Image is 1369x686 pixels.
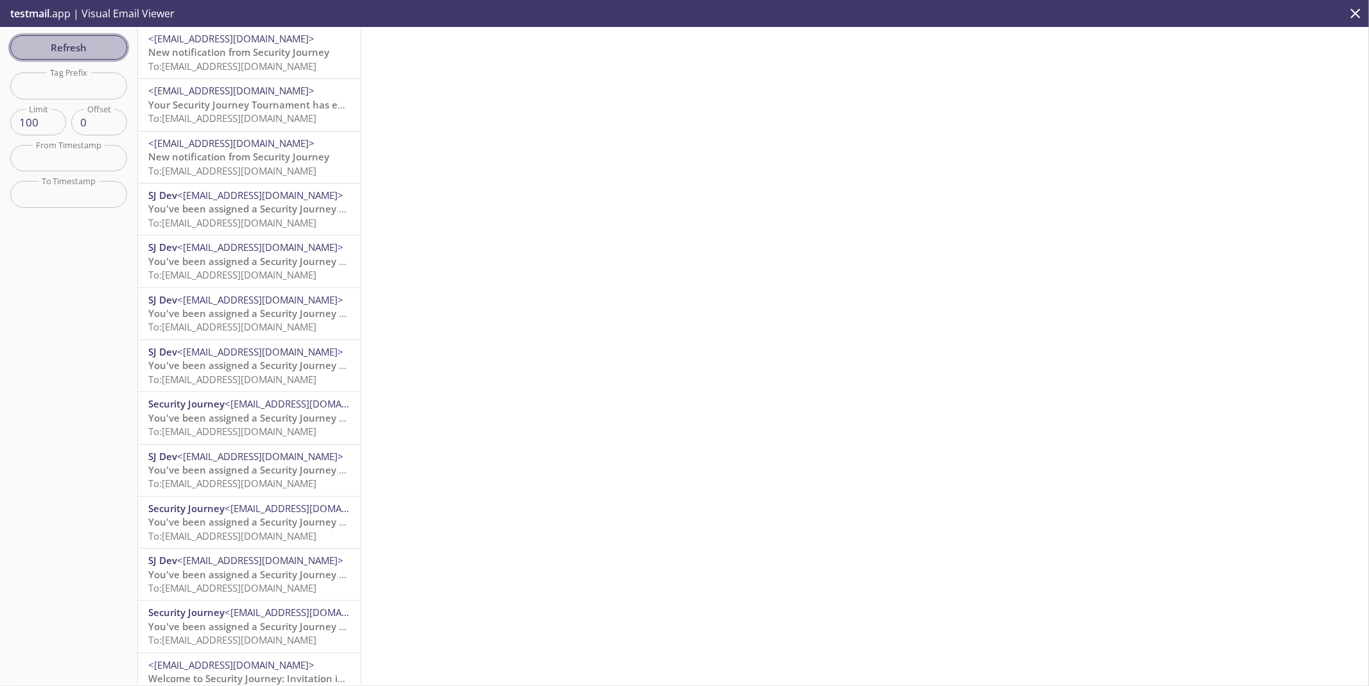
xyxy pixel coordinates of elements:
div: SJ Dev<[EMAIL_ADDRESS][DOMAIN_NAME]>You've been assigned a Security Journey Knowledge AssessmentT... [138,340,361,391]
div: <[EMAIL_ADDRESS][DOMAIN_NAME]>New notification from Security JourneyTo:[EMAIL_ADDRESS][DOMAIN_NAME] [138,27,361,78]
span: Security Journey [148,397,225,410]
span: To: [EMAIL_ADDRESS][DOMAIN_NAME] [148,581,316,594]
span: You've been assigned a Security Journey Knowledge Assessment [148,202,448,215]
span: You've been assigned a Security Journey Knowledge Assessment [148,568,448,581]
div: Security Journey<[EMAIL_ADDRESS][DOMAIN_NAME]>You've been assigned a Security Journey Knowledge A... [138,601,361,652]
span: You've been assigned a Security Journey Knowledge Assessment [148,359,448,372]
span: To: [EMAIL_ADDRESS][DOMAIN_NAME] [148,112,316,124]
span: <[EMAIL_ADDRESS][DOMAIN_NAME]> [177,554,343,567]
span: <[EMAIL_ADDRESS][DOMAIN_NAME]> [177,189,343,202]
span: <[EMAIL_ADDRESS][DOMAIN_NAME]> [148,137,314,150]
span: SJ Dev [148,345,177,358]
span: <[EMAIL_ADDRESS][DOMAIN_NAME]> [177,450,343,463]
div: SJ Dev<[EMAIL_ADDRESS][DOMAIN_NAME]>You've been assigned a Security Journey Knowledge AssessmentT... [138,184,361,235]
span: You've been assigned a Security Journey Knowledge Assessment [148,463,448,476]
span: To: [EMAIL_ADDRESS][DOMAIN_NAME] [148,373,316,386]
span: To: [EMAIL_ADDRESS][DOMAIN_NAME] [148,268,316,281]
span: <[EMAIL_ADDRESS][DOMAIN_NAME]> [148,84,314,97]
div: Security Journey<[EMAIL_ADDRESS][DOMAIN_NAME]>You've been assigned a Security Journey Knowledge A... [138,392,361,443]
div: <[EMAIL_ADDRESS][DOMAIN_NAME]>New notification from Security JourneyTo:[EMAIL_ADDRESS][DOMAIN_NAME] [138,132,361,183]
span: Your Security Journey Tournament has ended [148,98,361,111]
span: <[EMAIL_ADDRESS][DOMAIN_NAME]> [148,32,314,45]
span: You've been assigned a Security Journey Knowledge Assessment [148,620,448,633]
div: <[EMAIL_ADDRESS][DOMAIN_NAME]>Your Security Journey Tournament has endedTo:[EMAIL_ADDRESS][DOMAIN... [138,79,361,130]
span: To: [EMAIL_ADDRESS][DOMAIN_NAME] [148,425,316,438]
div: SJ Dev<[EMAIL_ADDRESS][DOMAIN_NAME]>You've been assigned a Security Journey Knowledge AssessmentT... [138,549,361,600]
span: <[EMAIL_ADDRESS][DOMAIN_NAME]> [225,397,391,410]
span: SJ Dev [148,554,177,567]
span: To: [EMAIL_ADDRESS][DOMAIN_NAME] [148,477,316,490]
span: To: [EMAIL_ADDRESS][DOMAIN_NAME] [148,60,316,73]
span: Security Journey [148,502,225,515]
span: Refresh [21,39,117,56]
span: To: [EMAIL_ADDRESS][DOMAIN_NAME] [148,164,316,177]
span: New notification from Security Journey [148,46,329,58]
div: SJ Dev<[EMAIL_ADDRESS][DOMAIN_NAME]>You've been assigned a Security Journey Knowledge AssessmentT... [138,445,361,496]
span: SJ Dev [148,189,177,202]
div: SJ Dev<[EMAIL_ADDRESS][DOMAIN_NAME]>You've been assigned a Security Journey Knowledge AssessmentT... [138,288,361,339]
span: Security Journey [148,606,225,619]
div: SJ Dev<[EMAIL_ADDRESS][DOMAIN_NAME]>You've been assigned a Security Journey Knowledge AssessmentT... [138,236,361,287]
div: Security Journey<[EMAIL_ADDRESS][DOMAIN_NAME]>You've been assigned a Security Journey Knowledge A... [138,497,361,548]
span: SJ Dev [148,293,177,306]
span: <[EMAIL_ADDRESS][DOMAIN_NAME]> [225,502,391,515]
span: <[EMAIL_ADDRESS][DOMAIN_NAME]> [177,293,343,306]
span: <[EMAIL_ADDRESS][DOMAIN_NAME]> [225,606,391,619]
span: You've been assigned a Security Journey Knowledge Assessment [148,255,448,268]
span: You've been assigned a Security Journey Knowledge Assessment [148,515,448,528]
span: SJ Dev [148,241,177,253]
span: To: [EMAIL_ADDRESS][DOMAIN_NAME] [148,529,316,542]
span: You've been assigned a Security Journey Knowledge Assessment [148,307,448,320]
span: <[EMAIL_ADDRESS][DOMAIN_NAME]> [148,658,314,671]
span: <[EMAIL_ADDRESS][DOMAIN_NAME]> [177,241,343,253]
span: You've been assigned a Security Journey Knowledge Assessment [148,411,448,424]
span: SJ Dev [148,450,177,463]
button: Refresh [10,35,127,60]
span: <[EMAIL_ADDRESS][DOMAIN_NAME]> [177,345,343,358]
span: To: [EMAIL_ADDRESS][DOMAIN_NAME] [148,216,316,229]
span: Welcome to Security Journey: Invitation instructions [148,672,390,685]
span: New notification from Security Journey [148,150,329,163]
span: To: [EMAIL_ADDRESS][DOMAIN_NAME] [148,320,316,333]
span: testmail [10,6,49,21]
span: To: [EMAIL_ADDRESS][DOMAIN_NAME] [148,633,316,646]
